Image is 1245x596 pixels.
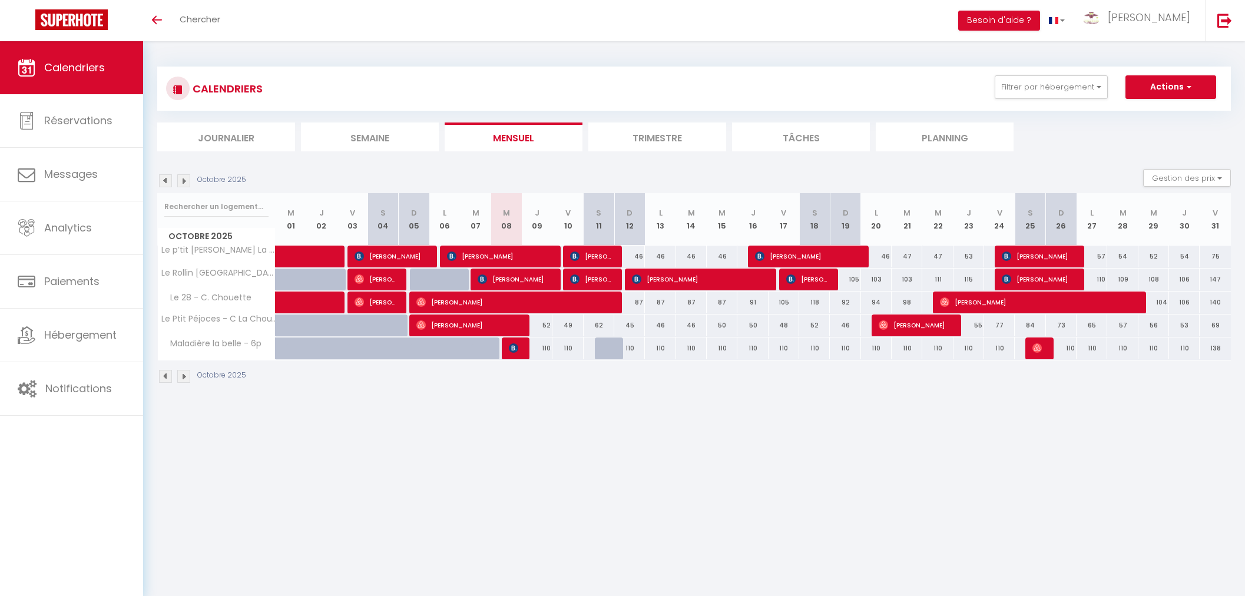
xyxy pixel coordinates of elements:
th: 08 [491,193,522,246]
abbr: M [903,207,910,218]
div: 94 [861,292,892,313]
div: 57 [1077,246,1107,267]
div: 110 [892,337,922,359]
p: Octobre 2025 [197,370,246,381]
div: 98 [892,292,922,313]
span: [PERSON_NAME] [355,268,395,290]
div: 110 [707,337,737,359]
div: 54 [1107,246,1138,267]
th: 31 [1200,193,1231,246]
img: logout [1217,13,1232,28]
div: 138 [1200,337,1231,359]
div: 87 [614,292,645,313]
span: Messages [44,167,98,181]
div: 118 [799,292,830,313]
button: Filtrer par hébergement [995,75,1108,99]
span: [PERSON_NAME] [940,291,1134,313]
div: 110 [984,337,1015,359]
abbr: M [1150,207,1157,218]
div: 105 [830,269,860,290]
button: Besoin d'aide ? [958,11,1040,31]
th: 25 [1015,193,1045,246]
th: 26 [1046,193,1077,246]
div: 103 [892,269,922,290]
div: 110 [861,337,892,359]
div: 53 [1169,314,1200,336]
abbr: S [380,207,386,218]
th: 05 [399,193,429,246]
div: 110 [922,337,953,359]
abbr: D [1058,207,1064,218]
th: 29 [1138,193,1169,246]
span: Calendriers [44,60,105,75]
span: [PERSON_NAME] [786,268,827,290]
div: 110 [799,337,830,359]
div: 87 [645,292,676,313]
span: Octobre 2025 [158,228,275,245]
abbr: M [1120,207,1127,218]
div: 46 [614,246,645,267]
th: 17 [769,193,799,246]
div: 46 [645,314,676,336]
div: 110 [953,337,984,359]
div: 110 [1046,337,1077,359]
li: Planning [876,122,1014,151]
div: 105 [769,292,799,313]
div: 106 [1169,292,1200,313]
div: 69 [1200,314,1231,336]
span: [PERSON_NAME] [509,337,519,359]
div: 108 [1138,269,1169,290]
div: 56 [1138,314,1169,336]
th: 11 [584,193,614,246]
img: Super Booking [35,9,108,30]
div: 84 [1015,314,1045,336]
div: 110 [614,337,645,359]
div: 55 [953,314,984,336]
div: 46 [676,246,707,267]
span: [PERSON_NAME] [355,245,426,267]
input: Rechercher un logement... [164,196,269,217]
abbr: S [596,207,601,218]
div: 52 [799,314,830,336]
li: Semaine [301,122,439,151]
span: [PERSON_NAME] [1108,10,1190,25]
div: 57 [1107,314,1138,336]
span: Le Ptit Péjoces - C La Chouette [160,314,277,323]
span: [PERSON_NAME] [416,291,610,313]
li: Journalier [157,122,295,151]
span: [PERSON_NAME] [478,268,549,290]
th: 02 [306,193,337,246]
th: 09 [522,193,552,246]
span: [PERSON_NAME] [1002,268,1073,290]
div: 103 [861,269,892,290]
span: Le p’tit [PERSON_NAME] La Chouette [160,246,277,254]
abbr: J [1182,207,1187,218]
span: [PERSON_NAME] [879,314,950,336]
span: Hébergement [44,327,117,342]
span: Le 28 - C. Chouette [160,292,254,304]
div: 46 [645,246,676,267]
abbr: D [411,207,417,218]
div: 46 [830,314,860,336]
div: 110 [522,337,552,359]
div: 110 [1077,337,1107,359]
div: 110 [769,337,799,359]
abbr: D [843,207,849,218]
th: 21 [892,193,922,246]
div: 87 [707,292,737,313]
th: 06 [429,193,460,246]
div: 110 [737,337,768,359]
span: Le Rollin [GEOGRAPHIC_DATA]-[GEOGRAPHIC_DATA] [160,269,277,277]
div: 54 [1169,246,1200,267]
div: 110 [1169,337,1200,359]
th: 12 [614,193,645,246]
div: 52 [1138,246,1169,267]
th: 13 [645,193,676,246]
abbr: S [1028,207,1033,218]
span: [PERSON_NAME] [355,291,395,313]
div: 52 [522,314,552,336]
div: 50 [707,314,737,336]
div: 106 [1169,269,1200,290]
div: 75 [1200,246,1231,267]
div: 111 [922,269,953,290]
